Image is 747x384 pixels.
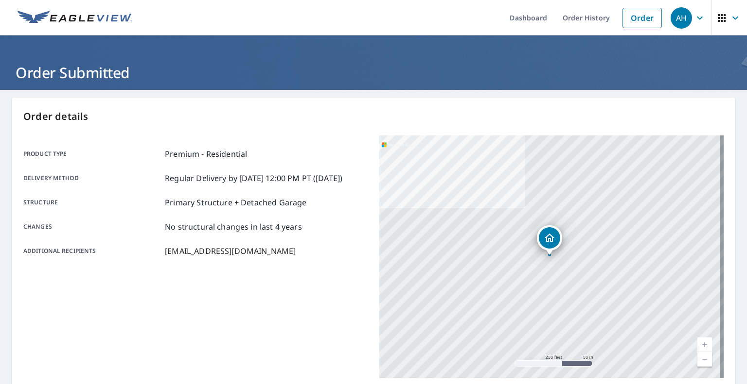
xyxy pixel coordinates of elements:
p: Order details [23,109,724,124]
div: AH [671,7,692,29]
p: Premium - Residential [165,148,247,160]
div: Dropped pin, building 1, Residential property, 10427 NE 142nd Pl Kirkland, WA 98034 [537,225,562,255]
p: Additional recipients [23,245,161,257]
p: Delivery method [23,172,161,184]
h1: Order Submitted [12,63,735,83]
p: Changes [23,221,161,233]
p: Product type [23,148,161,160]
img: EV Logo [18,11,132,25]
a: Current Level 17, Zoom Out [697,352,712,367]
p: [EMAIL_ADDRESS][DOMAIN_NAME] [165,245,296,257]
a: Current Level 17, Zoom In [697,337,712,352]
p: Structure [23,197,161,208]
a: Order [622,8,662,28]
p: Regular Delivery by [DATE] 12:00 PM PT ([DATE]) [165,172,342,184]
p: Primary Structure + Detached Garage [165,197,306,208]
p: No structural changes in last 4 years [165,221,302,233]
